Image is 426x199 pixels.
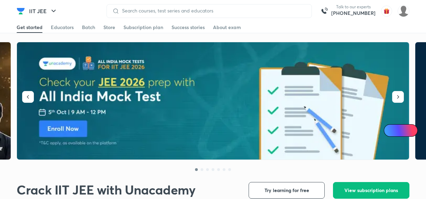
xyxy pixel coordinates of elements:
a: Subscription plan [123,22,163,33]
span: Ai Doubts [395,128,414,133]
div: About exam [213,24,241,31]
img: Icon [388,128,393,133]
h1: Crack IIT JEE with Unacademy [17,182,196,197]
a: Get started [17,22,43,33]
a: Educators [51,22,74,33]
div: Get started [17,24,43,31]
div: Subscription plan [123,24,163,31]
div: Success stories [172,24,205,31]
a: Ai Doubts [384,124,418,137]
a: [PHONE_NUMBER] [331,10,376,17]
div: Batch [82,24,95,31]
a: Store [103,22,115,33]
input: Search courses, test series and educators [119,8,306,13]
img: call-us [317,4,331,18]
button: IIT JEE [25,4,62,18]
img: avatar [381,6,392,17]
span: View subscription plans [344,187,398,194]
a: Success stories [172,22,205,33]
img: Suresh [398,5,409,17]
a: Batch [82,22,95,33]
p: Talk to our experts [331,4,376,10]
a: About exam [213,22,241,33]
button: Try learning for free [249,182,325,199]
button: View subscription plans [333,182,409,199]
img: Company Logo [17,7,25,15]
span: Try learning for free [265,187,309,194]
div: Store [103,24,115,31]
div: Educators [51,24,74,31]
